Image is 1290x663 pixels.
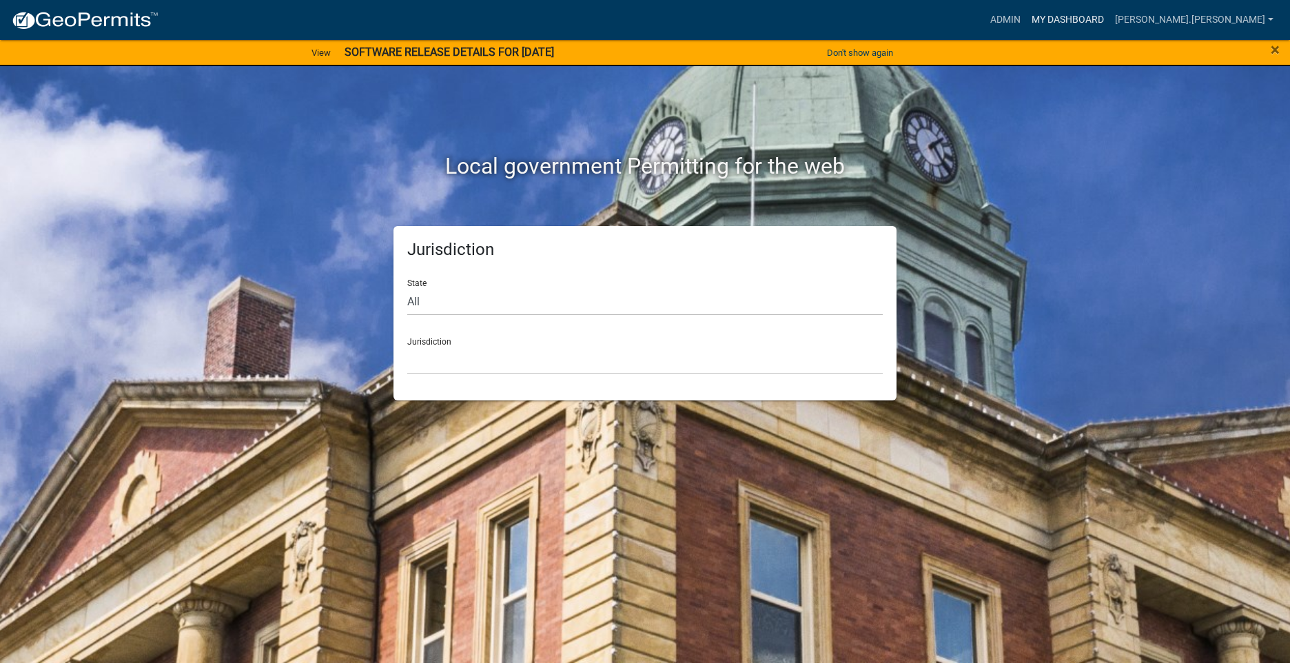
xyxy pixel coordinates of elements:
strong: SOFTWARE RELEASE DETAILS FOR [DATE] [345,45,554,59]
a: Admin [985,7,1026,33]
h2: Local government Permitting for the web [263,153,1027,179]
button: Don't show again [821,41,899,64]
a: [PERSON_NAME].[PERSON_NAME] [1109,7,1279,33]
a: View [306,41,336,64]
a: My Dashboard [1026,7,1109,33]
h5: Jurisdiction [407,240,883,260]
button: Close [1271,41,1280,58]
span: × [1271,40,1280,59]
